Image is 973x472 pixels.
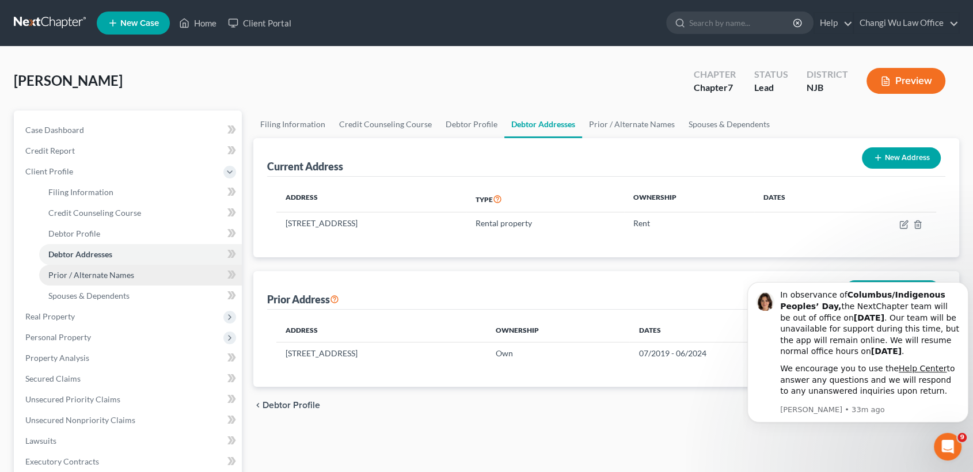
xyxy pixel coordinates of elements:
span: Credit Report [25,146,75,155]
a: Debtor Profile [439,111,504,138]
span: Unsecured Nonpriority Claims [25,415,135,425]
a: Filing Information [39,182,242,203]
a: Prior / Alternate Names [582,111,682,138]
iframe: Intercom notifications message [743,268,973,466]
div: Status [754,68,788,81]
span: 7 [728,82,733,93]
a: Credit Counseling Course [39,203,242,223]
td: [STREET_ADDRESS] [276,342,486,364]
span: Case Dashboard [25,125,84,135]
span: Secured Claims [25,374,81,383]
a: Spouses & Dependents [39,286,242,306]
button: New Address [862,147,941,169]
th: Address [276,186,467,212]
td: [STREET_ADDRESS] [276,212,467,234]
div: Current Address [267,159,343,173]
div: Lead [754,81,788,94]
a: Unsecured Priority Claims [16,389,242,410]
a: Property Analysis [16,348,242,368]
th: Ownership [624,186,754,212]
iframe: Intercom live chat [934,433,961,460]
input: Search by name... [689,12,795,33]
span: Personal Property [25,332,91,342]
span: Filing Information [48,187,113,197]
span: Executory Contracts [25,456,99,466]
th: Address [276,319,486,342]
a: Case Dashboard [16,120,242,140]
a: Secured Claims [16,368,242,389]
div: Chapter [694,81,736,94]
a: Spouses & Dependents [682,111,777,138]
span: Prior / Alternate Names [48,270,134,280]
a: Client Portal [222,13,297,33]
td: Rental property [466,212,624,234]
span: New Case [120,19,159,28]
span: Debtor Profile [263,401,320,410]
th: Ownership [486,319,630,342]
span: Real Property [25,311,75,321]
a: Debtor Addresses [504,111,582,138]
a: Filing Information [253,111,332,138]
button: chevron_left Debtor Profile [253,401,320,410]
button: Preview [866,68,945,94]
td: 07/2019 - 06/2024 [629,342,829,364]
a: Executory Contracts [16,451,242,472]
a: Prior / Alternate Names [39,265,242,286]
span: Lawsuits [25,436,56,446]
div: District [807,68,848,81]
span: Debtor Profile [48,229,100,238]
span: Spouses & Dependents [48,291,130,300]
div: Chapter [694,68,736,81]
a: Lawsuits [16,431,242,451]
div: Prior Address [267,292,339,306]
a: Debtor Profile [39,223,242,244]
td: Own [486,342,630,364]
span: Unsecured Priority Claims [25,394,120,404]
a: Credit Counseling Course [332,111,439,138]
a: Help [814,13,853,33]
th: Dates [629,319,829,342]
div: NJB [807,81,848,94]
a: Home [173,13,222,33]
i: chevron_left [253,401,263,410]
span: Debtor Addresses [48,249,112,259]
span: 9 [957,433,967,442]
a: Debtor Addresses [39,244,242,265]
span: Property Analysis [25,353,89,363]
span: Client Profile [25,166,73,176]
th: Type [466,186,624,212]
a: Unsecured Nonpriority Claims [16,410,242,431]
td: Rent [624,212,754,234]
a: Changi Wu Law Office [854,13,959,33]
th: Dates [754,186,839,212]
a: Credit Report [16,140,242,161]
span: Credit Counseling Course [48,208,141,218]
span: [PERSON_NAME] [14,72,123,89]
